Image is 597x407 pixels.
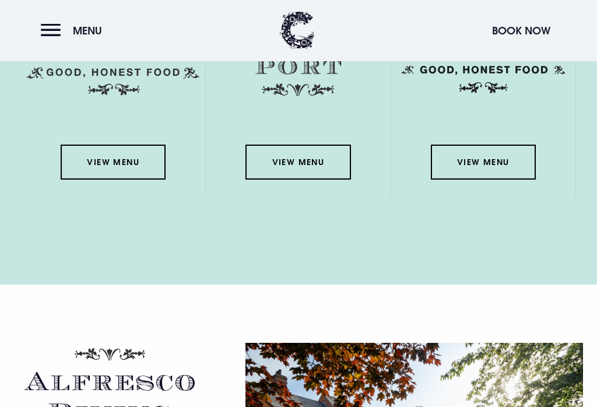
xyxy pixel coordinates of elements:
[486,18,556,43] button: Book Now
[245,145,350,180] a: View Menu
[61,145,166,180] a: View Menu
[41,18,108,43] button: Menu
[280,12,315,50] img: Clandeboye Lodge
[431,145,536,180] a: View Menu
[73,24,102,37] span: Menu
